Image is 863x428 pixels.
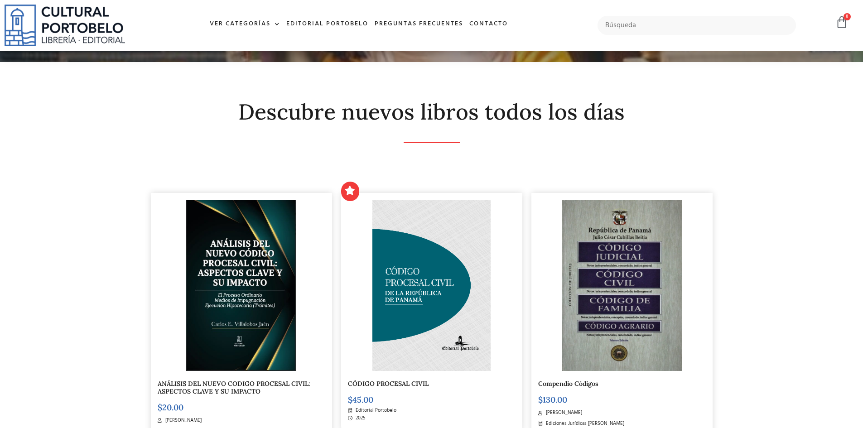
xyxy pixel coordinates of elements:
bdi: 45.00 [348,394,373,405]
bdi: 20.00 [158,402,183,413]
span: $ [158,402,162,413]
input: Búsqueda [598,16,796,35]
span: [PERSON_NAME] [163,417,202,424]
img: CODIGO 00 PORTADA PROCESAL CIVIL _Mesa de trabajo 1 [372,200,491,371]
a: Preguntas frecuentes [371,14,466,34]
a: ANÁLISIS DEL NUEVO CODIGO PROCESAL CIVIL: ASPECTOS CLAVE Y SU IMPACTO [158,380,310,395]
img: Captura de pantalla 2025-09-02 115825 [186,200,296,371]
span: $ [348,394,352,405]
span: 0 [844,13,851,20]
span: [PERSON_NAME] [544,409,582,417]
span: 2025 [353,414,366,422]
a: Contacto [466,14,511,34]
span: $ [538,394,543,405]
span: Editorial Portobelo [353,407,396,414]
a: Editorial Portobelo [283,14,371,34]
a: CÓDIGO PROCESAL CIVIL [348,380,429,388]
h2: Descubre nuevos libros todos los días [151,100,713,124]
a: Compendio Códigos [538,380,598,388]
a: 0 [835,16,848,29]
span: Ediciones Jurídicas [PERSON_NAME] [544,420,624,428]
img: img20221020_09162956-scaled-1.jpg [562,200,682,371]
bdi: 130.00 [538,394,567,405]
a: Ver Categorías [207,14,283,34]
